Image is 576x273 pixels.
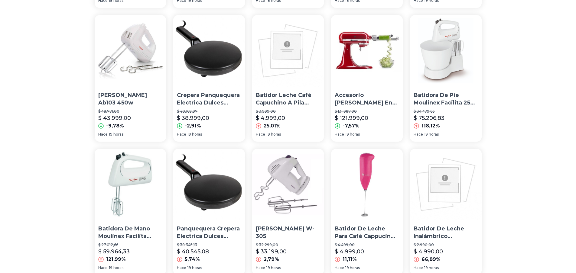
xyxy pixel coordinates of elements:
span: 19 horas [424,265,439,270]
span: Hace [414,265,423,270]
a: Batidora Liliana De Mano Ab103 450w[PERSON_NAME] Ab103 450w$ 48.771,00$ 43.999,00-9,78%Hace19 horas [95,15,166,141]
p: 66,89% [421,256,441,263]
p: Batidora De Pie Moulinex Facilita 250 [PERSON_NAME] Outlet [414,92,478,107]
p: -2,91% [185,122,201,130]
p: Crepera Panquequera Electrica Dulces Salados Bowl Y Batidor [177,92,241,107]
p: Batidor De Leche Inalámbrico Capucchino Café A Pila [414,225,478,240]
span: Hace [256,265,265,270]
img: Panquequera Crepera Electrica Dulces Salados Bowl Batidor [173,149,245,220]
p: Panquequera Crepera Electrica Dulces Salados Bowl Batidor [177,225,241,240]
p: 25,01% [264,122,281,130]
p: 121,99% [106,256,126,263]
p: $ 59.964,33 [98,247,130,256]
p: $ 3.999,00 [256,109,320,114]
span: Hace [414,132,423,137]
p: $ 43.999,00 [98,114,131,122]
img: Batidora De Pie Moulinex Facilita 250 Watts Outlet [410,15,482,87]
span: Hace [98,132,108,137]
p: Accesorio [PERSON_NAME] En Espiral - Ksm1apc [335,92,399,107]
img: Batidora De Mano Moulinex Facilita 250w Outlet [95,149,166,220]
p: 11,11% [343,256,357,263]
p: $ 38.999,00 [177,114,209,122]
p: $ 32.299,00 [256,242,320,247]
a: Batidor Leche Café Capuchino A Pila Kaosimport En 11Batidor Leche Café Capuchino A Pila Kaosimpor... [252,15,324,141]
img: Batidora Liliana De Mano Ab103 450w [95,15,166,87]
img: Batidor Leche Café Capuchino A Pila Kaosimport En 11 [252,15,324,87]
p: Batidora De Mano Moulinex Facilita 250w Outlet [98,225,163,240]
p: $ 4.999,00 [335,247,364,256]
p: $ 38.345,13 [177,242,241,247]
p: [PERSON_NAME] W-305 [256,225,320,240]
span: 19 horas [109,265,123,270]
p: $ 40.168,97 [177,109,241,114]
a: Batidora De Pie Moulinex Facilita 250 Watts OutletBatidora De Pie Moulinex Facilita 250 [PERSON_N... [410,15,482,141]
p: $ 34.479,66 [414,109,478,114]
p: $ 4.499,00 [335,242,399,247]
p: Batidor De Leche Para Café Cappucino Espuma Pettish Online [335,225,399,240]
span: Hace [335,265,344,270]
p: $ 40.545,08 [177,247,209,256]
p: [PERSON_NAME] Ab103 450w [98,92,163,107]
img: Crepera Panquequera Electrica Dulces Salados Bowl Y Batidor [173,15,245,87]
p: 2,79% [264,256,279,263]
p: $ 33.199,00 [256,247,287,256]
img: Accesorio Batidora Cortador En Espiral - Ksm1apc [331,15,403,87]
p: Batidor Leche Café Capuchino A Pila Kaosimport En 11 [256,92,320,107]
span: 19 horas [109,132,123,137]
span: 19 horas [345,132,360,137]
img: Batidor De Leche Para Café Cappucino Espuma Pettish Online [331,149,403,220]
span: 19 horas [266,132,281,137]
img: Batidor De Leche Inalámbrico Capucchino Café A Pila [410,149,482,220]
p: -7,57% [343,122,360,130]
span: 19 horas [424,132,439,137]
p: 5,74% [185,256,200,263]
p: $ 121.999,00 [335,114,368,122]
span: 19 horas [266,265,281,270]
p: $ 48.771,00 [98,109,163,114]
p: $ 4.990,00 [414,247,443,256]
span: Hace [256,132,265,137]
p: $ 75.206,83 [414,114,444,122]
span: Hace [98,265,108,270]
span: Hace [177,132,186,137]
span: Hace [177,265,186,270]
p: $ 27.012,66 [98,242,163,247]
span: 19 horas [187,265,202,270]
img: Batidora De Mano Amasadora Batidora Winco W-305 [252,149,324,220]
span: Hace [335,132,344,137]
p: $ 4.999,00 [256,114,285,122]
p: $ 131.987,00 [335,109,399,114]
span: 19 horas [187,132,202,137]
p: 118,12% [421,122,440,130]
span: 19 horas [345,265,360,270]
p: -9,78% [106,122,124,130]
a: Accesorio Batidora Cortador En Espiral - Ksm1apcAccesorio [PERSON_NAME] En Espiral - Ksm1apc$ 131... [331,15,403,141]
p: $ 2.990,00 [414,242,478,247]
a: Crepera Panquequera Electrica Dulces Salados Bowl Y BatidorCrepera Panquequera Electrica Dulces S... [173,15,245,141]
